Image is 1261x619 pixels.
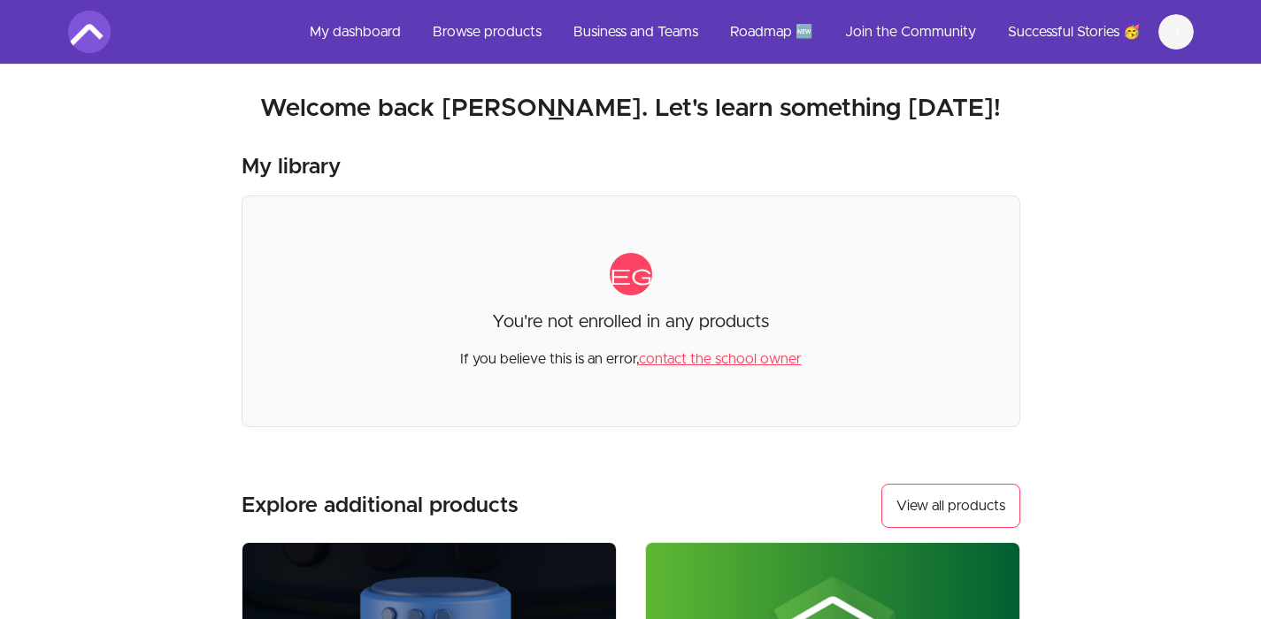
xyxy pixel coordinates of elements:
h3: My library [242,153,341,181]
p: You're not enrolled in any products [492,309,769,334]
span: category [610,253,652,295]
a: My dashboard [296,11,415,53]
a: Join the Community [831,11,990,53]
nav: Main [296,11,1194,53]
p: If you believe this is an error, [460,334,802,370]
a: Successful Stories 🥳 [994,11,1155,53]
a: contact the school owner [639,352,802,366]
a: Browse products [419,11,556,53]
button: J [1158,14,1194,50]
h2: Welcome back [PERSON_NAME]. Let's learn something [DATE]! [68,93,1194,125]
a: Roadmap 🆕 [716,11,827,53]
a: View all products [881,484,1020,528]
img: Amigoscode logo [68,11,111,53]
a: Business and Teams [559,11,712,53]
h3: Explore additional products [242,492,519,520]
